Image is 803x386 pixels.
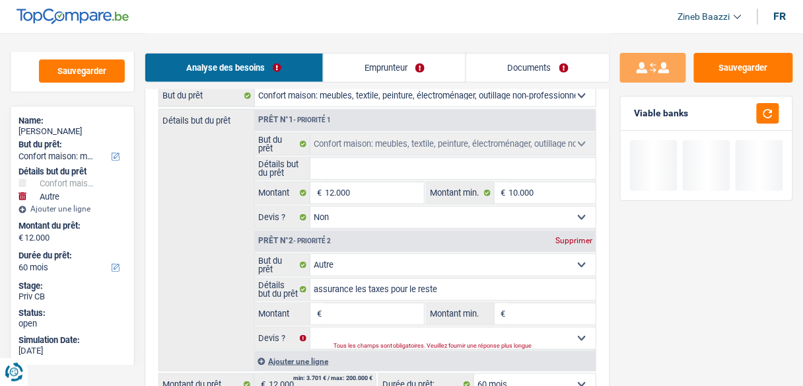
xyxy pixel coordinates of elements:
a: Emprunteur [324,54,466,82]
label: But du prêt [159,85,255,106]
div: Tous les champs sont obligatoires. Veuillez fournir une réponse plus longue [333,344,569,349]
div: Stage: [18,281,126,291]
div: Ajouter une ligne [18,204,126,213]
span: € [310,182,325,204]
label: Montant [255,303,310,325]
div: [DATE] [18,346,126,356]
span: € [310,303,325,325]
button: Sauvegarder [694,53,793,83]
label: Détails but du prêt [255,158,310,179]
a: Analyse des besoins [145,54,323,82]
label: Montant [255,182,310,204]
label: Montant min. [427,182,495,204]
label: But du prêt: [18,139,123,150]
span: - Priorité 1 [293,116,331,124]
label: Devis ? [255,328,310,349]
span: € [495,303,509,325]
div: Prêt n°1 [255,116,334,124]
div: Détails but du prêt [18,167,126,177]
div: Name: [18,116,126,126]
div: fr [774,10,786,22]
label: Durée du prêt: [18,251,123,261]
label: Détails but du prêt [255,279,310,300]
div: Ajouter une ligne [254,352,596,371]
div: Priv CB [18,291,126,302]
div: Simulation Date: [18,335,126,346]
div: Prêt n°2 [255,237,334,245]
div: Status: [18,308,126,319]
span: € [495,182,509,204]
span: € [18,233,23,243]
label: Montant min. [427,303,495,325]
button: Sauvegarder [39,59,125,83]
span: Zineb Baazzi [678,11,730,22]
label: But du prêt [255,254,310,276]
a: Documents [466,54,610,82]
label: Détails but du prêt [159,110,254,125]
img: TopCompare Logo [17,9,129,24]
div: Supprimer [552,237,596,245]
div: [PERSON_NAME] [18,126,126,137]
label: Montant du prêt: [18,221,123,231]
div: min: 3.701 € / max: 200.000 € [293,375,372,381]
div: open [18,319,126,329]
a: Zineb Baazzi [668,6,742,28]
span: Sauvegarder [57,67,106,75]
label: Devis ? [255,207,310,228]
span: - Priorité 2 [293,237,331,245]
div: Viable banks [634,108,688,119]
label: But du prêt [255,134,310,155]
